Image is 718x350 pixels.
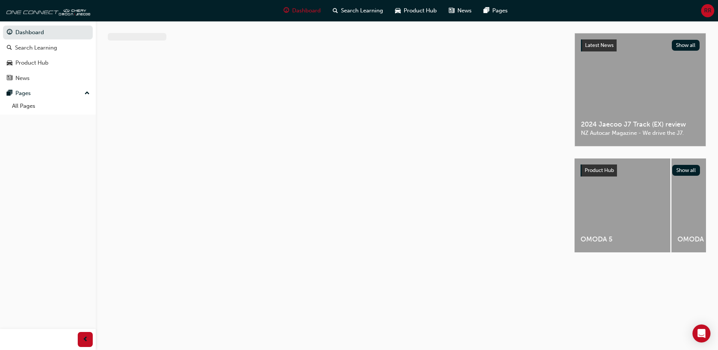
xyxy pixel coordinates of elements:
div: Search Learning [15,44,57,52]
span: Latest News [585,42,614,48]
a: Product HubShow all [581,164,700,177]
span: Product Hub [404,6,437,15]
span: guage-icon [284,6,289,15]
span: guage-icon [7,29,12,36]
span: OMODA 5 [581,235,664,244]
div: Open Intercom Messenger [692,324,710,342]
a: search-iconSearch Learning [327,3,389,18]
span: Product Hub [585,167,614,173]
a: pages-iconPages [478,3,514,18]
div: Pages [15,89,31,98]
button: Show all [672,40,700,51]
img: oneconnect [4,3,90,18]
span: Search Learning [341,6,383,15]
span: search-icon [333,6,338,15]
a: car-iconProduct Hub [389,3,443,18]
span: News [457,6,472,15]
span: Pages [492,6,508,15]
a: Dashboard [3,26,93,39]
button: RR [701,4,714,17]
span: pages-icon [7,90,12,97]
button: Pages [3,86,93,100]
div: News [15,74,30,83]
span: prev-icon [83,335,88,344]
a: News [3,71,93,85]
a: Product Hub [3,56,93,70]
div: Product Hub [15,59,48,67]
span: pages-icon [484,6,489,15]
a: Latest NewsShow all [581,39,700,51]
span: NZ Autocar Magazine - We drive the J7. [581,129,700,137]
span: car-icon [7,60,12,66]
a: Latest NewsShow all2024 Jaecoo J7 Track (EX) reviewNZ Autocar Magazine - We drive the J7. [575,33,706,146]
a: Search Learning [3,41,93,55]
span: Dashboard [292,6,321,15]
span: up-icon [84,89,90,98]
button: Show all [672,165,700,176]
span: RR [704,6,712,15]
a: OMODA 5 [575,158,670,252]
a: All Pages [9,100,93,112]
a: news-iconNews [443,3,478,18]
span: car-icon [395,6,401,15]
a: guage-iconDashboard [278,3,327,18]
button: DashboardSearch LearningProduct HubNews [3,24,93,86]
span: search-icon [7,45,12,51]
span: news-icon [7,75,12,82]
span: news-icon [449,6,454,15]
span: 2024 Jaecoo J7 Track (EX) review [581,120,700,129]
